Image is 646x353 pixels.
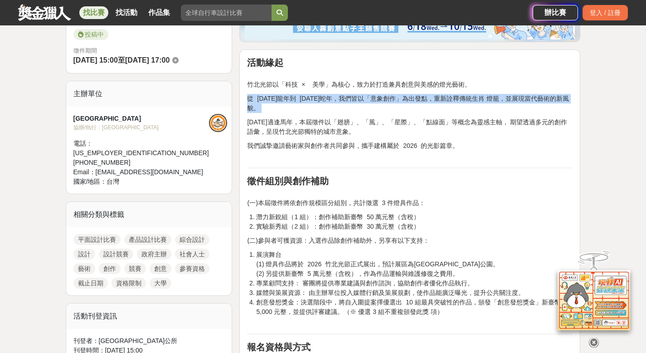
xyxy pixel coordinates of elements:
[73,47,97,54] span: 徵件期間
[145,6,174,19] a: 作品集
[66,81,232,107] div: 主辦單位
[66,304,232,329] div: 活動刊登資訊
[558,270,630,330] img: d2146d9a-e6f6-4337-9592-8cefde37ba6b.png
[583,5,628,20] div: 登入 / 註冊
[73,114,209,123] div: [GEOGRAPHIC_DATA]
[247,189,573,208] p: (一)本屆徵件將依創作規模區分組別，共計徵選 3 件燈具作品：
[247,58,283,68] strong: 活動緣起
[247,236,573,245] p: (二)參與者可獲資源：入選作品除創作補助外，另享有以下支持：
[256,222,573,231] li: 實驗新秀組（2 組）：創作補助新臺幣 30 萬元整（含稅）
[73,249,95,260] a: 設計
[150,278,171,289] a: 大學
[112,278,146,289] a: 資格限制
[247,118,573,137] p: [DATE]適逢馬年，本屆徵件以「翅膀」、「風」、「星際」、「點線面」等概念為靈感主軸， 期望透過多元的創作語彙，呈現竹北光節獨特的城市意象。
[73,278,108,289] a: 截止日期
[99,263,121,274] a: 創作
[73,178,107,185] span: 國家/地區：
[533,5,578,20] a: 辦比賽
[73,263,95,274] a: 藝術
[73,336,225,346] div: 刊登者： [GEOGRAPHIC_DATA]公所
[247,176,329,186] strong: 徵件組別與創作補助
[247,342,311,352] strong: 報名資格與方式
[73,234,121,245] a: 平面設計比賽
[137,249,171,260] a: 政府主辦
[175,249,209,260] a: 社會人士
[150,263,171,274] a: 創意
[125,56,170,64] span: [DATE] 17:00
[256,298,573,326] li: 創意發想獎金：決選階段中，將自入圍提案擇優選出 10 組最具突破性的作品，頒發「創意發想獎金」新臺幣 5,000 元整，並提供評審建議。（※ 優選 3 組不重複頒發此獎 項）
[79,6,108,19] a: 找比賽
[118,56,125,64] span: 至
[124,234,171,245] a: 產品設計比賽
[256,288,573,298] li: 媒體與策展資源： 由主辦單位投入媒體行銷及策展規劃，使作品能廣泛曝光，提升公共關注度。
[66,202,232,227] div: 相關分類與標籤
[112,6,141,19] a: 找活動
[73,56,118,64] span: [DATE] 15:00
[175,234,209,245] a: 綜合設計
[247,70,573,89] p: 竹北光節以「科技 × 美學」為核心，致力於打造兼具創意與美感的燈光藝術。
[247,141,573,160] p: 我們誠摯邀請藝術家與創作者共同參與，攜手建構屬於 2026 的光影篇章。
[124,263,146,274] a: 競賽
[99,249,133,260] a: 設計競賽
[73,167,209,177] div: Email： [EMAIL_ADDRESS][DOMAIN_NAME]
[181,5,272,21] input: 全球自行車設計比賽
[256,212,573,222] li: 潛力新銳組（1 組）：創作補助新臺幣 50 萬元整（含稅）
[107,178,119,185] span: 台灣
[175,263,209,274] a: 參賽資格
[73,123,209,132] div: 協辦/執行： [GEOGRAPHIC_DATA]
[247,94,573,113] p: 從 [DATE]龍年到 [DATE]蛇年，我們皆以「意象創作」為出發點，重新詮釋傳統生肖 燈籠，並展現當代藝術的新風貌。
[256,279,573,288] li: 專業顧問支持： 審團將提供專業建議與創作諮詢，協助創作者優化作品執行。
[73,139,209,167] div: 電話： [US_EMPLOYER_IDENTIFICATION_NUMBER][PHONE_NUMBER]
[73,29,108,40] span: 投稿中
[256,250,573,279] li: 展演舞台 (1) 燈具作品將於 2026 竹北光節正式展出，預計展區為[GEOGRAPHIC_DATA]公園。 (2) 另提供新臺幣 5 萬元整（含稅），作為作品運輸與維護修復之費用。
